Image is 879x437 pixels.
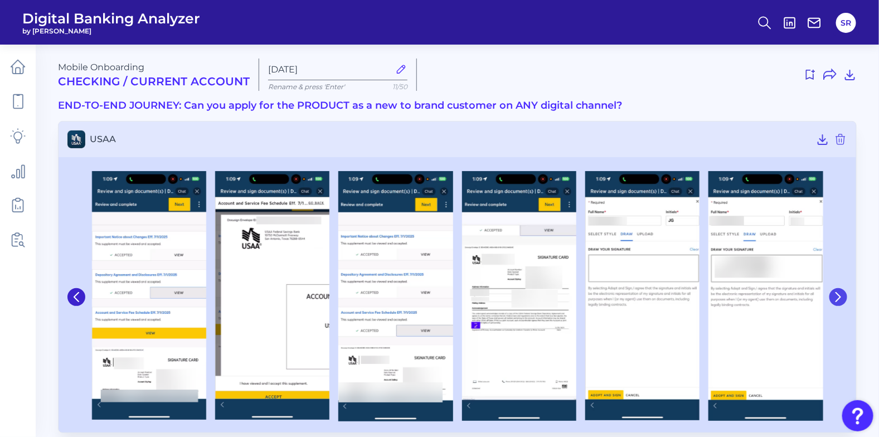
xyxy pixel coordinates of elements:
[58,100,857,112] h3: END-TO-END JOURNEY: Can you apply for the PRODUCT as a new to brand customer on ANY digital channel?
[215,171,329,420] img: USAA
[338,171,453,422] img: USAA
[22,27,200,35] span: by [PERSON_NAME]
[92,171,206,420] img: USAA
[708,171,823,421] img: USAA
[268,82,407,91] p: Rename & press 'Enter'
[392,82,407,91] span: 11/50
[58,62,250,88] div: Mobile Onboarding
[462,171,576,421] img: USAA
[836,13,856,33] button: SR
[842,400,873,431] button: Open Resource Center
[585,171,700,420] img: USAA
[22,10,200,27] span: Digital Banking Analyzer
[90,134,812,144] span: USAA
[58,75,250,88] h2: Checking / Current Account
